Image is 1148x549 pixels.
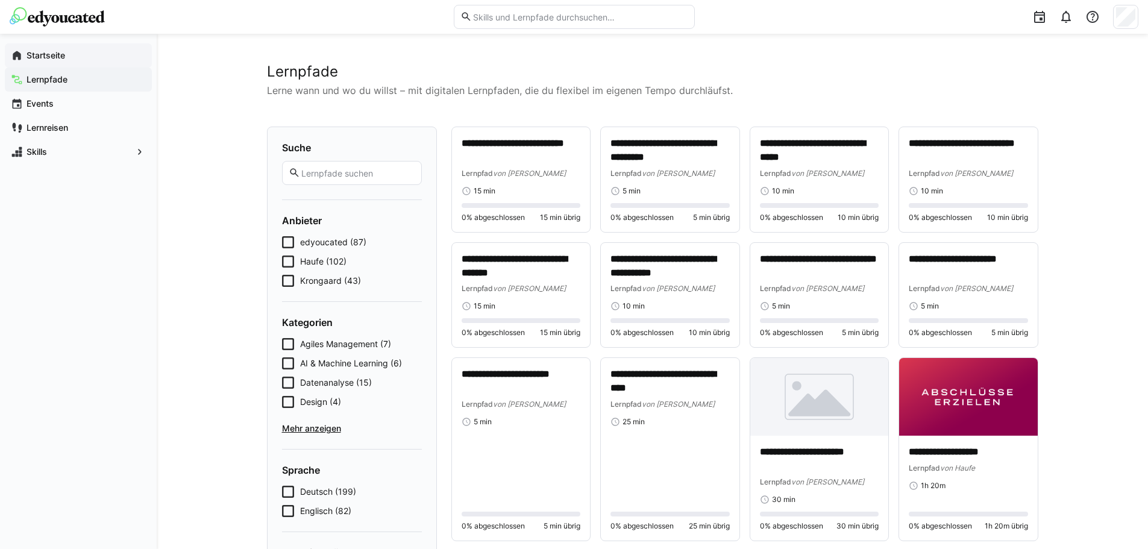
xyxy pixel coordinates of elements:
[760,213,823,222] span: 0% abgeschlossen
[909,463,940,472] span: Lernpfad
[940,169,1013,178] span: von [PERSON_NAME]
[772,301,790,311] span: 5 min
[282,464,422,476] h4: Sprache
[300,256,347,268] span: Haufe (102)
[623,186,641,196] span: 5 min
[462,328,525,337] span: 0% abgeschlossen
[838,213,879,222] span: 10 min übrig
[689,521,730,531] span: 25 min übrig
[791,477,864,486] span: von [PERSON_NAME]
[610,521,674,531] span: 0% abgeschlossen
[300,377,372,389] span: Datenanalyse (15)
[623,417,645,427] span: 25 min
[300,486,356,498] span: Deutsch (199)
[909,521,972,531] span: 0% abgeschlossen
[300,357,402,369] span: AI & Machine Learning (6)
[842,328,879,337] span: 5 min übrig
[282,215,422,227] h4: Anbieter
[760,284,791,293] span: Lernpfad
[493,169,566,178] span: von [PERSON_NAME]
[760,521,823,531] span: 0% abgeschlossen
[985,521,1028,531] span: 1h 20m übrig
[544,521,580,531] span: 5 min übrig
[300,236,366,248] span: edyoucated (87)
[610,400,642,409] span: Lernpfad
[462,400,493,409] span: Lernpfad
[493,400,566,409] span: von [PERSON_NAME]
[472,11,688,22] input: Skills und Lernpfade durchsuchen…
[300,338,391,350] span: Agiles Management (7)
[836,521,879,531] span: 30 min übrig
[760,169,791,178] span: Lernpfad
[462,521,525,531] span: 0% abgeschlossen
[282,142,422,154] h4: Suche
[610,169,642,178] span: Lernpfad
[300,505,351,517] span: Englisch (82)
[921,301,939,311] span: 5 min
[987,213,1028,222] span: 10 min übrig
[282,422,422,434] span: Mehr anzeigen
[462,169,493,178] span: Lernpfad
[540,328,580,337] span: 15 min übrig
[540,213,580,222] span: 15 min übrig
[991,328,1028,337] span: 5 min übrig
[750,358,889,436] img: image
[772,186,794,196] span: 10 min
[623,301,645,311] span: 10 min
[760,328,823,337] span: 0% abgeschlossen
[300,275,361,287] span: Krongaard (43)
[772,495,795,504] span: 30 min
[474,417,492,427] span: 5 min
[642,284,715,293] span: von [PERSON_NAME]
[300,396,341,408] span: Design (4)
[610,328,674,337] span: 0% abgeschlossen
[909,328,972,337] span: 0% abgeschlossen
[909,213,972,222] span: 0% abgeschlossen
[921,186,943,196] span: 10 min
[791,169,864,178] span: von [PERSON_NAME]
[267,63,1038,81] h2: Lernpfade
[642,169,715,178] span: von [PERSON_NAME]
[300,168,415,178] input: Lernpfade suchen
[940,463,975,472] span: von Haufe
[462,284,493,293] span: Lernpfad
[610,284,642,293] span: Lernpfad
[760,477,791,486] span: Lernpfad
[642,400,715,409] span: von [PERSON_NAME]
[474,301,495,311] span: 15 min
[899,358,1038,436] img: image
[921,481,946,491] span: 1h 20m
[282,316,422,328] h4: Kategorien
[791,284,864,293] span: von [PERSON_NAME]
[940,284,1013,293] span: von [PERSON_NAME]
[267,83,1038,98] p: Lerne wann und wo du willst – mit digitalen Lernpfaden, die du flexibel im eigenen Tempo durchläu...
[909,284,940,293] span: Lernpfad
[462,213,525,222] span: 0% abgeschlossen
[693,213,730,222] span: 5 min übrig
[610,213,674,222] span: 0% abgeschlossen
[493,284,566,293] span: von [PERSON_NAME]
[474,186,495,196] span: 15 min
[689,328,730,337] span: 10 min übrig
[909,169,940,178] span: Lernpfad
